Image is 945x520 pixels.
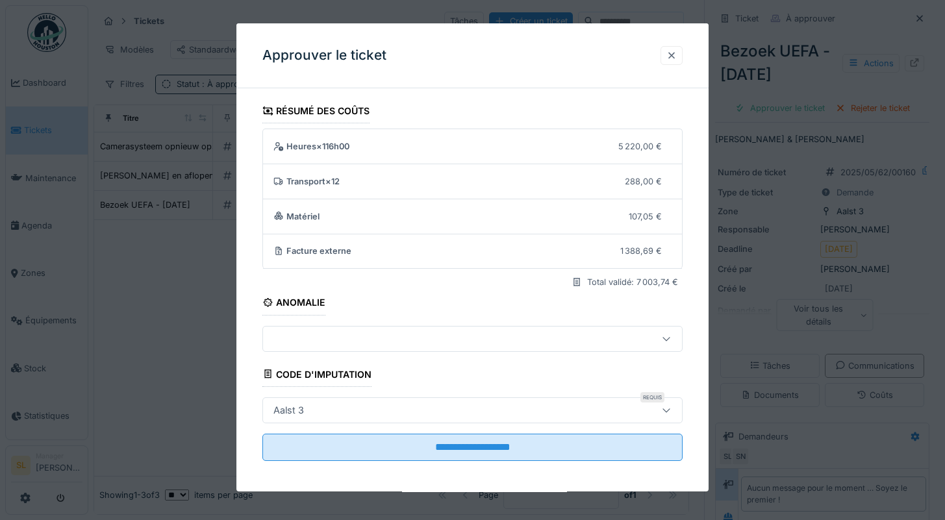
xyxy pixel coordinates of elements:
summary: Matériel107,05 € [268,204,677,229]
div: Total validé: 7 003,74 € [587,276,678,288]
div: Requis [640,392,664,402]
div: 288,00 € [625,175,662,188]
summary: Heures×116h005 220,00 € [268,134,677,158]
div: Heures × 116h00 [273,140,609,153]
summary: Transport×12288,00 € [268,169,677,193]
div: 1 388,69 € [620,245,662,257]
div: 5 220,00 € [618,140,662,153]
div: Facture externe [273,245,611,257]
div: Résumé des coûts [262,101,370,123]
div: 107,05 € [629,210,662,223]
div: Transport × 12 [273,175,616,188]
div: Code d'imputation [262,365,372,387]
summary: Facture externe1 388,69 € [268,240,677,264]
div: Aalst 3 [268,403,309,417]
h3: Approuver le ticket [262,47,386,64]
div: Matériel [273,210,620,223]
div: Anomalie [262,293,326,316]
